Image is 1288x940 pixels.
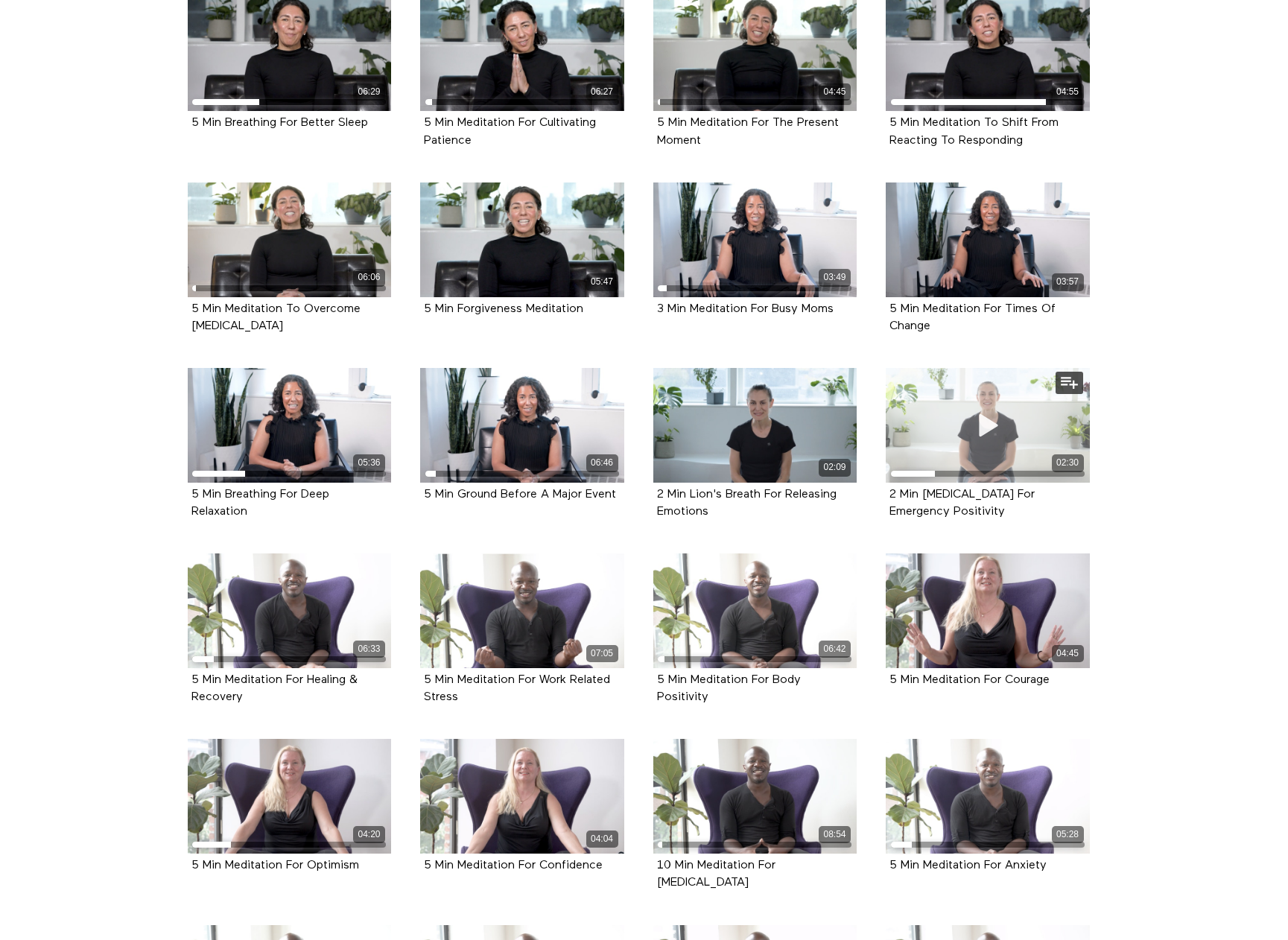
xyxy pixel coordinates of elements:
div: 03:49 [819,269,851,286]
a: 5 Min Meditation For Anxiety [889,860,1047,871]
a: 5 Min Meditation To Overcome Procrastination 06:06 [188,182,392,297]
strong: 5 Min Forgiveness Meditation [424,303,583,315]
a: 10 Min Meditation For Depression 08:54 [653,739,857,854]
a: 5 Min Meditation For Cultivating Patience [424,117,596,145]
strong: 5 Min Meditation For Courage [889,674,1050,686]
a: 5 Min Meditation For Confidence 04:04 [420,739,624,854]
a: 5 Min Meditation For Optimism 04:20 [188,739,392,854]
a: 5 Min Forgiveness Meditation 05:47 [420,182,624,297]
strong: 5 Min Meditation For Confidence [424,860,603,871]
a: 5 Min Meditation For Times Of Change [889,303,1056,331]
a: 5 Min Breathing For Deep Relaxation [191,489,329,517]
strong: 5 Min Meditation For Optimism [191,860,359,871]
div: 04:04 [586,831,618,848]
strong: 5 Min Breathing For Deep Relaxation [191,489,329,518]
div: 06:27 [586,83,618,101]
a: 5 Min Meditation For Confidence [424,860,603,871]
a: 5 Min Meditation For Courage 04:45 [886,553,1090,668]
div: 05:36 [353,454,385,471]
a: 3 Min Meditation For Busy Moms 03:49 [653,182,857,297]
div: 06:42 [819,641,851,658]
a: 5 Min Meditation For Anxiety 05:28 [886,739,1090,854]
a: 5 Min Forgiveness Meditation [424,303,583,314]
a: 5 Min Meditation For Healing & Recovery [191,674,358,702]
div: 07:05 [586,645,618,662]
a: 5 Min Ground Before A Major Event [424,489,616,500]
a: 5 Min Meditation For Work Related Stress 07:05 [420,553,624,668]
strong: 5 Min Meditation To Overcome Procrastination [191,303,361,332]
a: 5 Min Meditation For Times Of Change 03:57 [886,182,1090,297]
div: 06:06 [353,269,385,286]
strong: 5 Min Meditation For Times Of Change [889,303,1056,332]
div: 04:20 [353,826,385,843]
a: 2 Min Deep Breathing For Emergency Positivity 02:30 [886,368,1090,483]
div: 06:29 [353,83,385,101]
a: 3 Min Meditation For Busy Moms [657,303,834,314]
div: 04:55 [1052,83,1084,101]
div: 04:45 [1052,645,1084,662]
a: 10 Min Meditation For [MEDICAL_DATA] [657,860,775,888]
a: 5 Min Meditation For Optimism [191,860,359,871]
div: 06:33 [353,641,385,658]
div: 05:28 [1052,826,1084,843]
a: 5 Min Meditation For The Present Moment [657,117,839,145]
a: 5 Min Meditation For Healing & Recovery 06:33 [188,553,392,668]
strong: 5 Min Meditation For Anxiety [889,860,1047,871]
a: 2 Min [MEDICAL_DATA] For Emergency Positivity [889,489,1035,517]
a: 5 Min Breathing For Deep Relaxation 05:36 [188,368,392,483]
strong: 5 Min Ground Before A Major Event [424,489,616,501]
strong: 5 Min Breathing For Better Sleep [191,117,368,129]
div: 02:30 [1052,454,1084,471]
div: 05:47 [586,273,618,290]
a: 5 Min Meditation For Body Positivity [657,674,801,702]
strong: 10 Min Meditation For Depression [657,860,775,889]
a: 5 Min Ground Before A Major Event 06:46 [420,368,624,483]
a: 5 Min Breathing For Better Sleep [191,117,368,128]
div: 06:46 [586,454,618,471]
div: 03:57 [1052,273,1084,290]
a: 5 Min Meditation For Body Positivity 06:42 [653,553,857,668]
a: 5 Min Meditation To Overcome [MEDICAL_DATA] [191,303,361,331]
strong: 2 Min Deep Breathing For Emergency Positivity [889,489,1035,518]
button: Add to my list [1056,372,1083,394]
div: 08:54 [819,826,851,843]
a: 5 Min Meditation For Courage [889,674,1050,685]
a: 5 Min Meditation For Work Related Stress [424,674,610,702]
strong: 3 Min Meditation For Busy Moms [657,303,834,315]
div: 04:45 [819,83,851,101]
a: 5 Min Meditation To Shift From Reacting To Responding [889,117,1059,145]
